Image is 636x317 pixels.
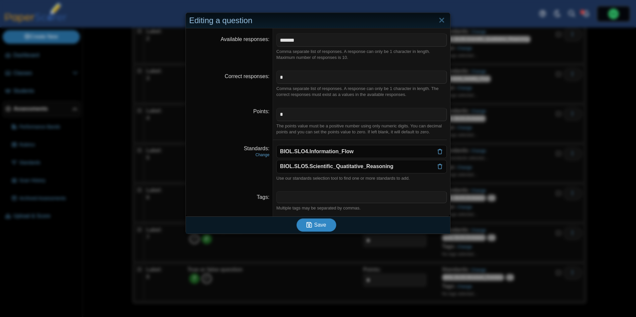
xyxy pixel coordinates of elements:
b: BIOL.SLO5.Scientific_Quatitative_Reasoning [280,163,393,169]
label: Available responses [221,36,269,42]
div: Multiple tags may be separated by commas. [276,205,447,211]
button: Save [296,218,336,232]
tags: ​ [276,191,447,203]
span: Save [314,222,326,228]
div: Use our standards selection tool to find one or more standards to add. [276,175,447,181]
label: Tags [257,194,269,200]
div: Editing a question [186,13,450,28]
label: Standards [244,146,269,151]
div: The points value must be a positive number using only numeric digits. You can decimal points and ... [276,123,447,135]
a: Close [437,15,447,26]
a: Change [255,153,269,157]
div: Comma separate list of responses. A response can only be 1 character in length. The correct respo... [276,86,447,98]
b: BIOL.SLO4.Information_Flow [280,149,353,154]
label: Correct responses [225,73,269,79]
div: Comma separate list of responses. A response can only be 1 character in length. Maximum number of... [276,49,447,61]
label: Points [253,109,269,114]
